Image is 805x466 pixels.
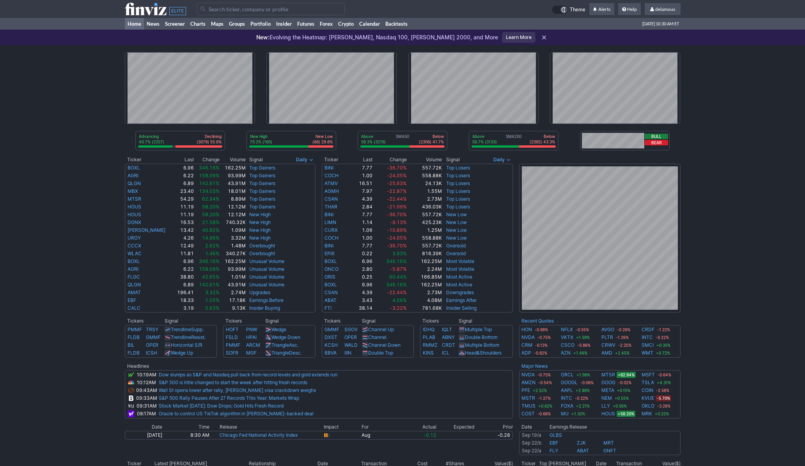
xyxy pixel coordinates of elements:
[446,297,477,303] a: Earnings After
[171,334,191,340] span: Trendline
[289,350,301,356] span: Desc.
[350,226,373,234] td: 1.06
[561,334,573,341] a: VKTX
[197,134,222,139] p: Declining
[174,156,195,164] th: Last
[226,334,238,340] a: FSLD
[220,203,246,211] td: 12.12M
[360,134,445,145] div: SMA50
[561,387,573,394] a: AAPL
[249,289,270,295] a: Upgrades
[246,350,257,356] a: MGF
[423,327,434,332] a: IDHQ
[645,134,668,139] button: Bull
[128,289,141,295] a: AMAT
[387,196,407,202] span: -22.44%
[442,342,455,348] a: CRDT
[202,219,220,225] span: 21.58%
[249,305,280,311] a: Insider Buying
[220,164,246,172] td: 162.25M
[561,402,573,410] a: FOXA
[249,219,271,225] a: New High
[550,440,558,446] a: EBF
[324,251,335,256] a: EPIX
[419,134,444,139] p: Below
[202,196,220,202] span: 62.94%
[249,180,275,186] a: Top Gainers
[194,156,220,164] th: Change
[521,318,554,324] a: Recent Quotes
[246,342,260,348] a: ARCM
[128,274,140,280] a: FLGC
[324,165,333,171] a: BINI
[324,274,335,280] a: ORIS
[446,243,466,249] a: Oversold
[502,32,535,43] a: Learn More
[407,195,442,203] td: 2.73M
[561,379,578,387] a: GOOGL
[407,164,442,172] td: 557.72K
[350,203,373,211] td: 2.84
[312,139,333,145] p: (68) 29.8%
[199,180,220,186] span: 142.61%
[202,204,220,210] span: 58.20%
[125,18,144,30] a: Home
[407,187,442,195] td: 1.55M
[356,18,383,30] a: Calendar
[249,173,275,178] a: Top Gainers
[188,18,208,30] a: Charts
[171,350,193,356] a: Wedge Up
[561,341,574,349] a: CSCO
[446,180,470,186] a: Top Losers
[273,18,294,30] a: Insider
[446,165,470,171] a: Top Losers
[128,165,140,171] a: BOXL
[171,342,202,348] a: Horizontal S/R
[271,334,300,340] a: Wedge Down
[387,188,407,194] span: -22.87%
[249,204,275,210] a: Top Gainers
[128,212,141,217] a: HOUS
[128,282,141,288] a: QLGN
[248,18,273,30] a: Portfolio
[271,350,301,356] a: TriangleDesc.
[561,410,569,418] a: MU
[246,327,257,332] a: PNW
[465,350,502,356] a: Head&Shoulders
[174,187,195,195] td: 23.40
[128,350,140,356] a: FLDB
[561,349,571,357] a: AZN
[324,327,339,332] a: GMMF
[249,165,275,171] a: Top Gainers
[491,156,513,164] button: Signals interval
[446,212,467,217] a: New Low
[344,327,358,332] a: SGOV
[220,180,246,187] td: 43.91M
[493,156,505,164] span: Daily
[322,156,350,164] th: Ticker
[521,363,548,369] a: Major News
[324,180,338,186] a: ATMV
[174,219,195,226] td: 16.53
[550,432,562,438] a: GLBS
[159,403,284,409] a: Stock Market [DATE]: Dow Drops; Gold Hits Fresh Record
[368,327,394,332] a: Channel Up
[601,394,612,402] a: NEM
[171,327,204,332] a: TrendlineSupp.
[465,327,492,332] a: Multiple Top
[521,379,535,387] a: AMZN
[522,448,541,454] a: Sep 22/a
[324,342,338,348] a: KCSH
[139,134,164,139] p: Advancing
[442,350,449,356] a: ICL
[601,334,613,341] a: PLTR
[249,157,263,163] span: Signal
[344,342,358,348] a: WALD
[162,18,188,30] a: Screener
[561,326,573,334] a: NFLX
[146,350,157,356] a: ICSH
[601,379,615,387] a: GOOG
[344,334,357,340] a: OPER
[197,3,345,15] input: Search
